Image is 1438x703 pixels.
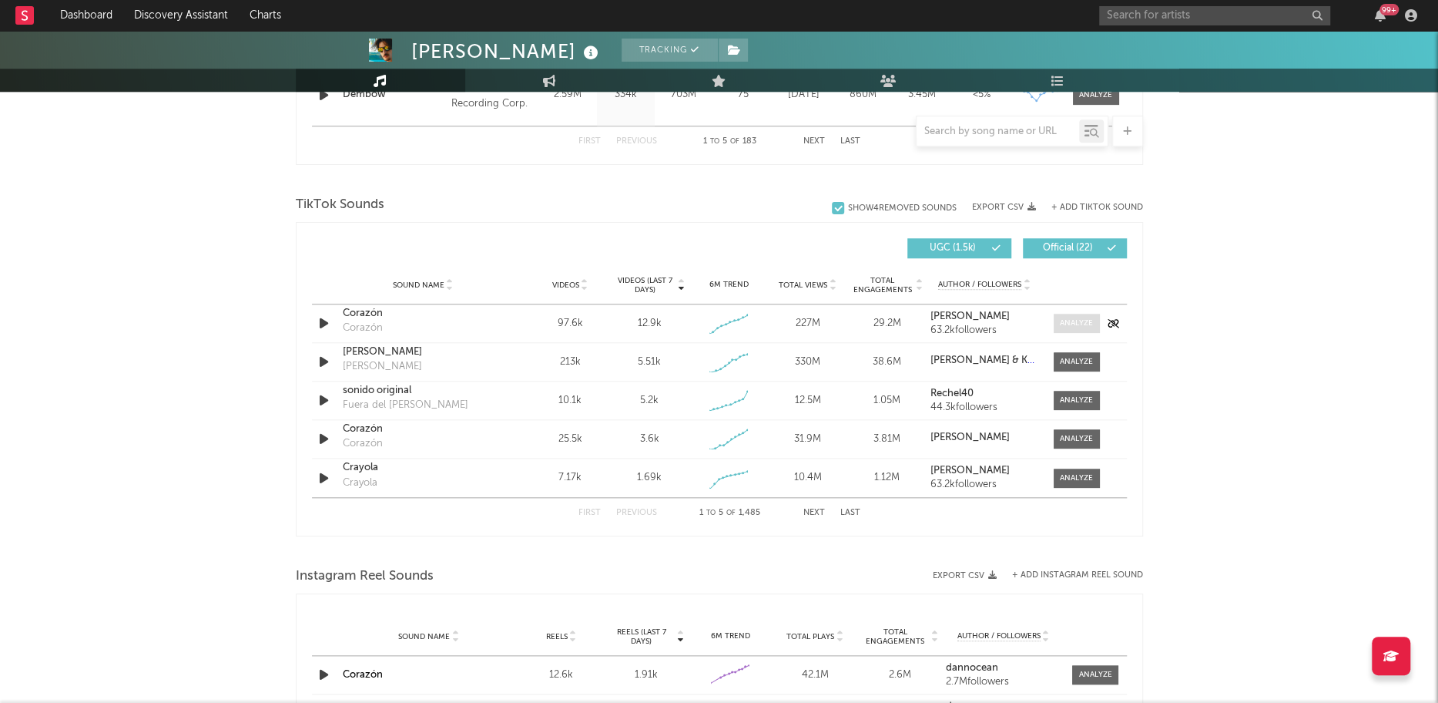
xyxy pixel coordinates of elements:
span: UGC ( 1.5k ) [917,244,988,253]
span: Instagram Reel Sounds [296,567,434,586]
a: [PERSON_NAME] [930,311,1037,322]
div: 6M Trend [692,279,764,291]
div: 2.7M followers [946,677,1061,688]
div: 99 + [1379,4,1399,15]
div: 1 5 1,485 [688,504,773,523]
div: 10.1k [535,393,606,409]
div: 12.5M [772,393,843,409]
div: 2.6M [861,668,938,683]
div: Crayola [343,476,377,491]
input: Search for artists [1099,6,1330,25]
div: 38.6M [851,355,923,370]
div: 12.9k [637,316,661,331]
a: Crayola [343,460,504,476]
span: Total Views [779,281,827,290]
div: 1.91k [608,668,685,683]
button: Last [840,509,860,517]
div: 3.6k [639,432,659,447]
span: Sound Name [393,281,444,290]
a: Corazón [343,306,504,321]
span: Videos (last 7 days) [613,276,675,294]
span: Reels (last 7 days) [608,627,675,646]
span: Total Engagements [851,276,913,294]
div: 3.45M [897,87,948,103]
span: Total Engagements [861,627,929,646]
button: + Add TikTok Sound [1051,203,1143,212]
div: 1.12M [851,470,923,486]
a: [PERSON_NAME] [343,345,504,360]
div: 44.3k followers [930,402,1037,413]
div: 12.6k [523,668,600,683]
span: Author / Followers [938,280,1021,290]
div: 75 [716,87,770,103]
strong: [PERSON_NAME] & KeniaOs [930,355,1060,365]
button: UGC(1.5k) [907,238,1011,258]
div: 10.4M [772,470,843,486]
div: 860M [837,87,889,103]
div: 63.2k followers [930,325,1037,336]
div: sonido original [343,383,504,399]
span: Reels [546,632,568,641]
div: 3.81M [851,432,923,447]
span: Total Plays [786,632,834,641]
a: Corazón [343,670,383,680]
span: Official ( 22 ) [1033,244,1104,253]
strong: [PERSON_NAME] [930,311,1010,321]
strong: [PERSON_NAME] [930,432,1010,442]
div: 213k [535,355,606,370]
span: Videos [552,281,579,290]
strong: Rechel40 [930,388,974,399]
a: dannocean [946,663,1061,674]
div: 334k [601,87,651,103]
div: 6M Trend [692,631,769,642]
div: 1.05M [851,393,923,409]
div: 5.2k [640,393,659,409]
div: 227M [772,316,843,331]
button: Official(22) [1023,238,1127,258]
div: 29.2M [851,316,923,331]
div: Corazón [343,436,383,452]
a: Dembow [343,87,444,103]
input: Search by song name or URL [917,126,1079,138]
div: [PERSON_NAME] [411,39,602,64]
div: [DATE] [778,87,830,103]
div: 31.9M [772,432,843,447]
span: TikTok Sounds [296,196,384,214]
span: Sound Name [398,632,450,641]
span: to [706,510,716,516]
div: [PERSON_NAME] [343,359,422,375]
div: Corazón [343,321,383,336]
div: 25.5k [535,432,606,447]
div: 2.59M [543,87,593,103]
div: 2019 Atlantic Recording Corp. [451,76,535,113]
a: [PERSON_NAME] [930,466,1037,476]
div: <5% [956,87,1007,103]
div: Fuera del [PERSON_NAME] [343,398,468,413]
span: of [726,510,736,516]
button: Next [803,509,825,517]
button: Export CSV [972,203,1036,212]
a: Rechel40 [930,388,1037,399]
div: 97.6k [535,316,606,331]
button: Tracking [622,39,718,62]
span: Author / Followers [957,631,1041,641]
button: + Add TikTok Sound [1036,203,1143,212]
button: 99+ [1375,9,1386,22]
div: Show 4 Removed Sounds [848,203,957,214]
div: 63.2k followers [930,479,1037,490]
button: + Add Instagram Reel Sound [1012,571,1143,580]
div: 5.51k [638,355,661,370]
button: Previous [616,509,657,517]
a: Corazón [343,422,504,437]
strong: dannocean [946,663,998,673]
div: 1.69k [637,470,662,486]
button: First [578,509,601,517]
div: 703M [659,87,709,103]
div: 330M [772,355,843,370]
div: + Add Instagram Reel Sound [997,571,1143,580]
